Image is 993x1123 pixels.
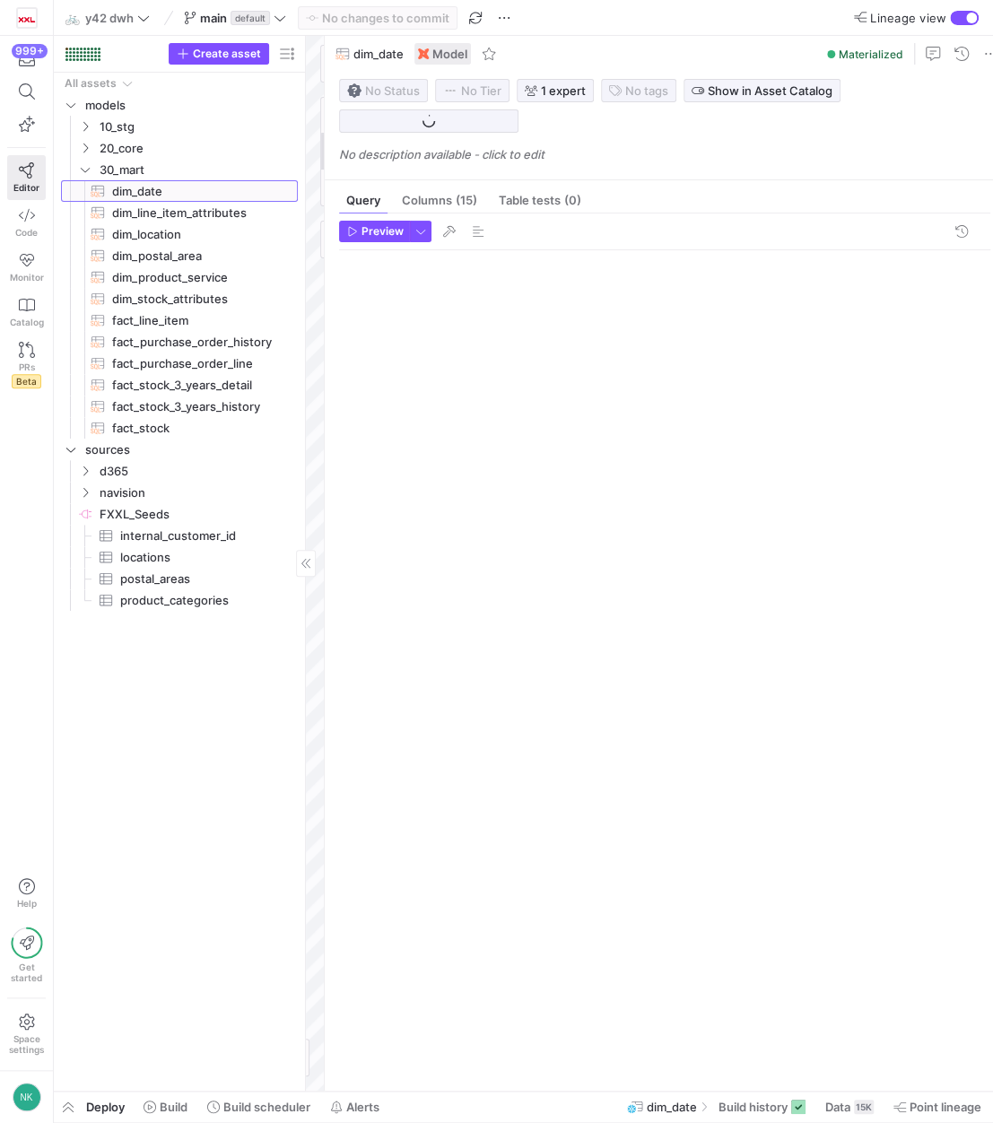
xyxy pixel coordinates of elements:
a: fact_line_item​​​​​​​​​​ [61,309,298,331]
span: dim_location​​​​​​​​​​ [112,224,277,245]
div: Press SPACE to select this row. [61,116,298,137]
button: 🚲y42 dwh [61,6,154,30]
a: internal_customer_id​​​​​​​​​ [61,525,298,546]
a: Spacesettings [7,1005,46,1063]
div: Press SPACE to select this row. [61,353,298,374]
span: (15) [456,195,477,206]
div: Press SPACE to select this row. [61,288,298,309]
div: Press SPACE to select this row. [61,482,298,503]
a: locations​​​​​​​​​ [61,546,298,568]
div: Press SPACE to select this row. [61,73,298,94]
span: (0) [564,195,581,206]
button: Build [135,1092,196,1122]
span: No Status [347,83,420,98]
div: Press SPACE to select this row. [61,568,298,589]
span: Space settings [9,1033,44,1055]
a: PRsBeta [7,335,46,396]
div: Press SPACE to select this row. [61,503,298,525]
span: Build scheduler [223,1100,310,1114]
a: dim_date​​​​​​​​​​ [61,180,298,202]
span: fact_purchase_order_history​​​​​​​​​​ [112,332,277,353]
a: postal_areas​​​​​​​​​ [61,568,298,589]
span: internal_customer_id​​​​​​​​​ [120,526,277,546]
span: Editor [13,182,39,193]
div: 15K [854,1100,874,1114]
a: Monitor [7,245,46,290]
a: fact_purchase_order_line​​​​​​​​​​ [61,353,298,374]
span: 1 expert [541,83,586,98]
span: product_categories​​​​​​​​​ [120,590,277,611]
span: Deploy [86,1100,125,1114]
span: Build history [719,1100,788,1114]
span: models [85,95,295,116]
a: dim_location​​​​​​​​​​ [61,223,298,245]
span: dim_date​​​​​​​​​​ [112,181,277,202]
button: No tierNo Tier [435,79,510,102]
div: Press SPACE to select this row. [61,460,298,482]
img: undefined [418,48,429,59]
img: https://storage.googleapis.com/y42-prod-data-exchange/images/oGOSqxDdlQtxIPYJfiHrUWhjI5fT83rRj0ID... [18,9,36,27]
span: sources [85,440,295,460]
span: Catalog [10,317,44,327]
span: main [200,11,227,25]
button: Point lineage [885,1092,989,1122]
div: NK [13,1083,41,1111]
div: Press SPACE to select this row. [61,589,298,611]
span: y42 dwh [85,11,134,25]
div: All assets [65,77,117,90]
div: Press SPACE to select this row. [61,309,298,331]
span: locations​​​​​​​​​ [120,547,277,568]
button: 999+ [7,43,46,75]
div: Press SPACE to select this row. [61,417,298,439]
a: fact_stock​​​​​​​​​​ [61,417,298,439]
div: Press SPACE to select this row. [61,546,298,568]
span: Show in Asset Catalog [708,83,832,98]
a: dim_stock_attributes​​​​​​​​​​ [61,288,298,309]
span: fact_line_item​​​​​​​​​​ [112,310,277,331]
div: Press SPACE to select this row. [61,266,298,288]
span: PRs [19,361,35,372]
span: Lineage view [870,11,946,25]
span: Alerts [346,1100,379,1114]
a: FXXL_Seeds​​​​​​​​ [61,503,298,525]
span: dim_date [647,1100,697,1114]
a: dim_postal_area​​​​​​​​​​ [61,245,298,266]
span: navision [100,483,295,503]
span: Help [15,898,38,909]
span: 20_core [100,138,295,159]
img: No tier [443,83,457,98]
span: Model [432,47,467,61]
span: 🚲 [65,12,78,24]
span: 30_mart [100,160,295,180]
button: Getstarted [7,920,46,990]
button: Create asset [169,43,269,65]
button: NK [7,1078,46,1116]
button: Build scheduler [199,1092,318,1122]
div: Press SPACE to select this row. [61,202,298,223]
span: No tags [625,83,668,98]
span: fact_stock_3_years_history​​​​​​​​​​ [112,396,277,417]
span: dim_date [353,47,404,61]
a: Code [7,200,46,245]
div: Press SPACE to select this row. [61,331,298,353]
span: dim_product_service​​​​​​​​​​ [112,267,277,288]
span: Data [825,1100,850,1114]
button: No tags [601,79,676,102]
a: fact_stock_3_years_detail​​​​​​​​​​ [61,374,298,396]
span: Create asset [193,48,261,60]
span: Table tests [499,195,581,206]
div: Press SPACE to select this row. [61,223,298,245]
span: d365 [100,461,295,482]
span: Monitor [10,272,44,283]
button: Data15K [817,1092,882,1122]
span: dim_postal_area​​​​​​​​​​ [112,246,277,266]
img: No status [347,83,361,98]
div: Press SPACE to select this row. [61,396,298,417]
div: Press SPACE to select this row. [61,245,298,266]
span: Get started [11,962,42,983]
span: default [231,11,270,25]
span: fact_stock​​​​​​​​​​ [112,418,277,439]
div: Press SPACE to select this row. [61,439,298,460]
span: No Tier [443,83,501,98]
span: Materialized [839,48,903,61]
